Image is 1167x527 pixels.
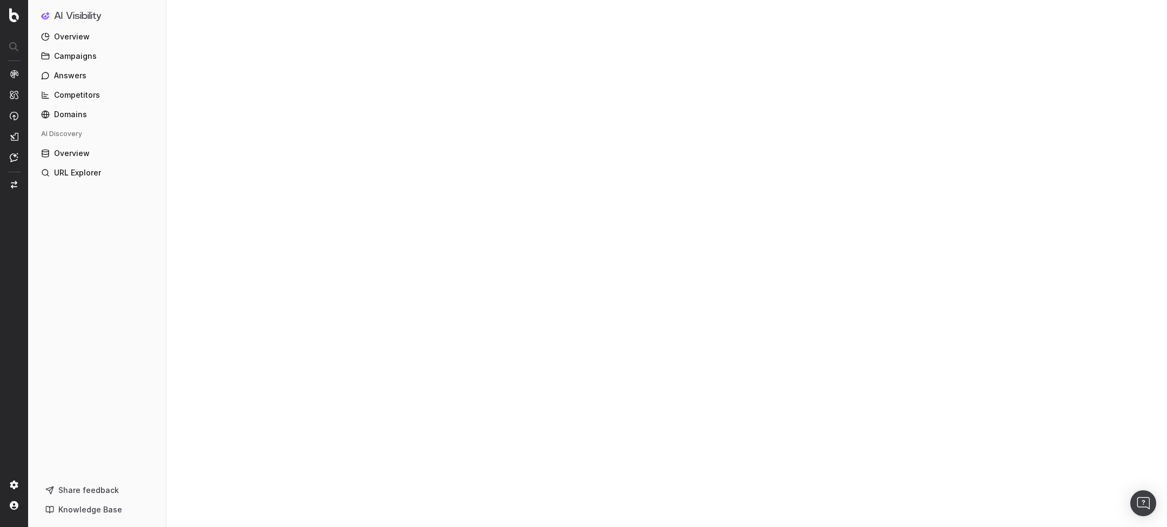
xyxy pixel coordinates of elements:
a: Overview [37,145,157,162]
img: Analytics [10,70,18,78]
button: Share feedback [41,482,153,499]
a: Knowledge Base [41,501,153,518]
img: Activation [10,111,18,120]
span: Domains [54,109,87,120]
span: Overview [54,148,90,159]
span: Answers [54,70,86,81]
span: Campaigns [54,51,97,62]
a: Answers [37,67,157,84]
span: Overview [54,31,90,42]
img: Intelligence [10,90,18,99]
span: URL Explorer [54,167,101,178]
span: Knowledge Base [58,504,122,515]
img: Botify logo [9,8,19,22]
img: Switch project [11,181,17,188]
a: Domains [37,106,157,123]
a: Campaigns [37,48,157,65]
span: Competitors [54,90,100,100]
img: My account [10,501,18,510]
h1: AI Visibility [54,11,102,22]
button: AI Visibility [41,9,153,24]
a: Competitors [37,86,157,104]
img: Setting [10,481,18,489]
a: URL Explorer [37,164,157,181]
span: Share feedback [58,485,119,496]
a: Overview [37,28,157,45]
div: Open Intercom Messenger [1130,490,1156,516]
img: Assist [10,153,18,162]
div: AI Discovery [37,125,157,143]
img: Studio [10,132,18,141]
